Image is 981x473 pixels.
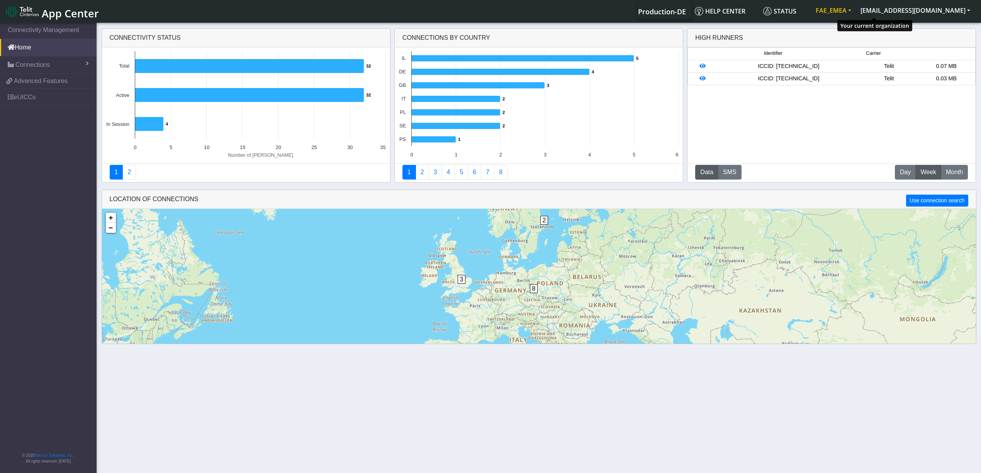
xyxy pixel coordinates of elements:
[547,83,549,88] text: 3
[42,6,99,20] span: App Center
[895,165,916,180] button: Day
[240,144,245,150] text: 15
[106,223,116,233] a: Zoom out
[866,50,881,57] span: Carrier
[692,3,760,19] a: Help center
[695,7,703,15] img: knowledge.svg
[860,75,918,83] div: Telit
[718,165,742,180] button: SMS
[900,168,911,177] span: Day
[458,275,466,284] span: 3
[592,70,594,74] text: 4
[588,152,591,158] text: 4
[695,165,718,180] button: Data
[906,195,968,207] button: Use connection search
[366,93,371,97] text: 32
[347,144,353,150] text: 30
[502,124,505,128] text: 2
[400,109,406,115] text: PL
[837,20,912,31] div: Your current organization
[6,5,39,18] img: logo-telit-cinterion-gw-new.png
[442,165,455,180] a: Connections By Carrier
[638,7,686,16] span: Production-DE
[204,144,209,150] text: 10
[918,62,975,71] div: 0.07 MB
[455,152,457,158] text: 1
[763,7,796,15] span: Status
[102,190,976,209] div: LOCATION OF CONNECTIONS
[540,216,548,225] span: 2
[946,168,963,177] span: Month
[35,453,73,458] a: Telit IoT Solutions, Inc.
[458,137,460,142] text: 1
[119,63,129,69] text: Total
[134,144,136,150] text: 0
[544,152,547,158] text: 3
[402,55,406,61] text: IL
[399,82,406,88] text: GB
[918,75,975,83] div: 0.03 MB
[763,7,772,15] img: status.svg
[14,76,68,86] span: Advanced Features
[402,165,675,180] nav: Summary paging
[399,69,406,75] text: DE
[429,165,442,180] a: Usage per Country
[166,122,168,126] text: 4
[228,152,293,158] text: Number of [PERSON_NAME]
[395,29,683,47] div: Connections By Country
[502,110,505,115] text: 2
[116,92,129,98] text: Active
[455,165,468,180] a: Usage by Carrier
[638,3,686,19] a: Your current platform instance
[481,165,494,180] a: Zero Session
[760,3,811,19] a: Status
[920,168,936,177] span: Week
[811,3,856,17] button: FAE_EMEA
[416,165,429,180] a: Carrier
[106,121,129,127] text: In Session
[366,64,371,68] text: 32
[402,165,416,180] a: Connections By Country
[717,62,860,71] div: ICCID: [TECHNICAL_ID]
[468,165,481,180] a: 14 Days Trend
[695,33,743,42] div: High Runners
[15,60,50,70] span: Connections
[633,152,635,158] text: 5
[675,152,678,158] text: 6
[399,136,406,142] text: PS
[764,50,782,57] span: Identifier
[401,96,406,102] text: IT
[399,123,406,129] text: SE
[110,165,123,180] a: Connectivity status
[717,75,860,83] div: ICCID: [TECHNICAL_ID]
[695,7,745,15] span: Help center
[380,144,385,150] text: 35
[275,144,281,150] text: 20
[941,165,968,180] button: Month
[410,152,413,158] text: 0
[530,284,538,293] span: 8
[856,3,975,17] button: [EMAIL_ADDRESS][DOMAIN_NAME]
[170,144,172,150] text: 5
[915,165,941,180] button: Week
[6,3,98,20] a: App Center
[102,29,390,47] div: Connectivity status
[860,62,918,71] div: Telit
[110,165,382,180] nav: Summary paging
[106,213,116,223] a: Zoom in
[311,144,317,150] text: 25
[122,165,136,180] a: Deployment status
[494,165,507,180] a: Not Connected for 30 days
[499,152,502,158] text: 2
[636,56,638,61] text: 5
[502,97,505,101] text: 2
